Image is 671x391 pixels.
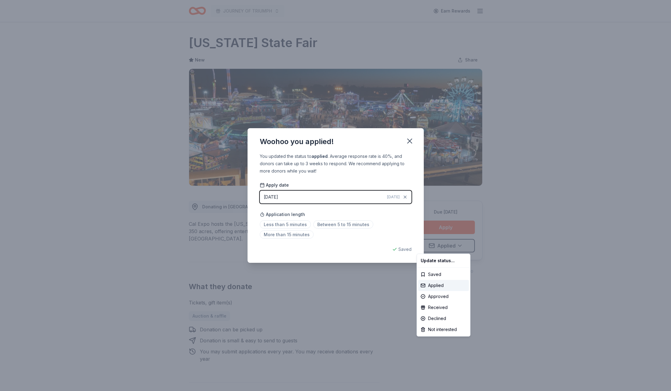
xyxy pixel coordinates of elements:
[418,324,469,335] div: Not interested
[418,313,469,324] div: Declined
[223,7,272,15] span: JOURNEY OF TRIUMPH
[418,255,469,266] div: Update status...
[418,302,469,313] div: Received
[418,291,469,302] div: Approved
[418,269,469,280] div: Saved
[418,280,469,291] div: Applied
